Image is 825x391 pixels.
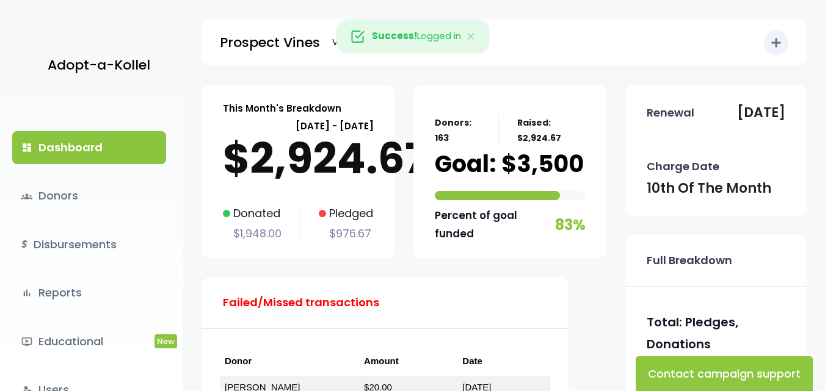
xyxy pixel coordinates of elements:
p: $2,924.67 [223,134,374,183]
p: 10th of the month [647,176,771,201]
p: [DATE] [737,101,785,125]
span: groups [21,191,32,202]
p: 83% [555,212,586,238]
th: Donor [220,347,359,376]
p: Adopt-a-Kollel [48,53,150,77]
p: Failed/Missed transactions [223,293,379,312]
i: $ [21,236,27,254]
p: Donors: 163 [435,115,480,146]
a: bar_chartReports [12,276,166,309]
th: Amount [359,347,457,376]
a: Visit Site [326,30,374,54]
p: Charge Date [647,157,719,176]
p: $1,948.00 [223,224,282,243]
i: dashboard [21,142,32,153]
a: $Disbursements [12,228,166,261]
button: add [764,30,788,55]
p: $976.67 [319,224,373,243]
button: Contact campaign support [636,356,813,391]
i: ondemand_video [21,336,32,347]
a: groupsDonors [12,179,166,212]
p: Full Breakdown [647,251,732,270]
th: Date [457,347,550,376]
i: add [769,35,783,50]
p: Prospect Vines [220,30,320,55]
p: Percent of goal funded [435,206,552,243]
a: ondemand_videoEducationalNew [12,325,166,358]
p: [DATE] - [DATE] [223,118,374,134]
i: bar_chart [21,287,32,298]
p: This Month's Breakdown [223,100,341,117]
button: Close [454,20,489,53]
p: Raised: $2,924.67 [517,115,586,146]
div: Logged in [336,20,489,54]
p: Goal: $3,500 [435,152,584,176]
p: Total: Pledges, Donations [647,311,785,355]
strong: Success! [372,29,417,42]
a: dashboardDashboard [12,131,166,164]
p: Donated [223,204,282,223]
span: New [154,334,177,348]
a: Adopt-a-Kollel [42,35,150,95]
p: Renewal [647,103,694,123]
p: Pledged [319,204,373,223]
